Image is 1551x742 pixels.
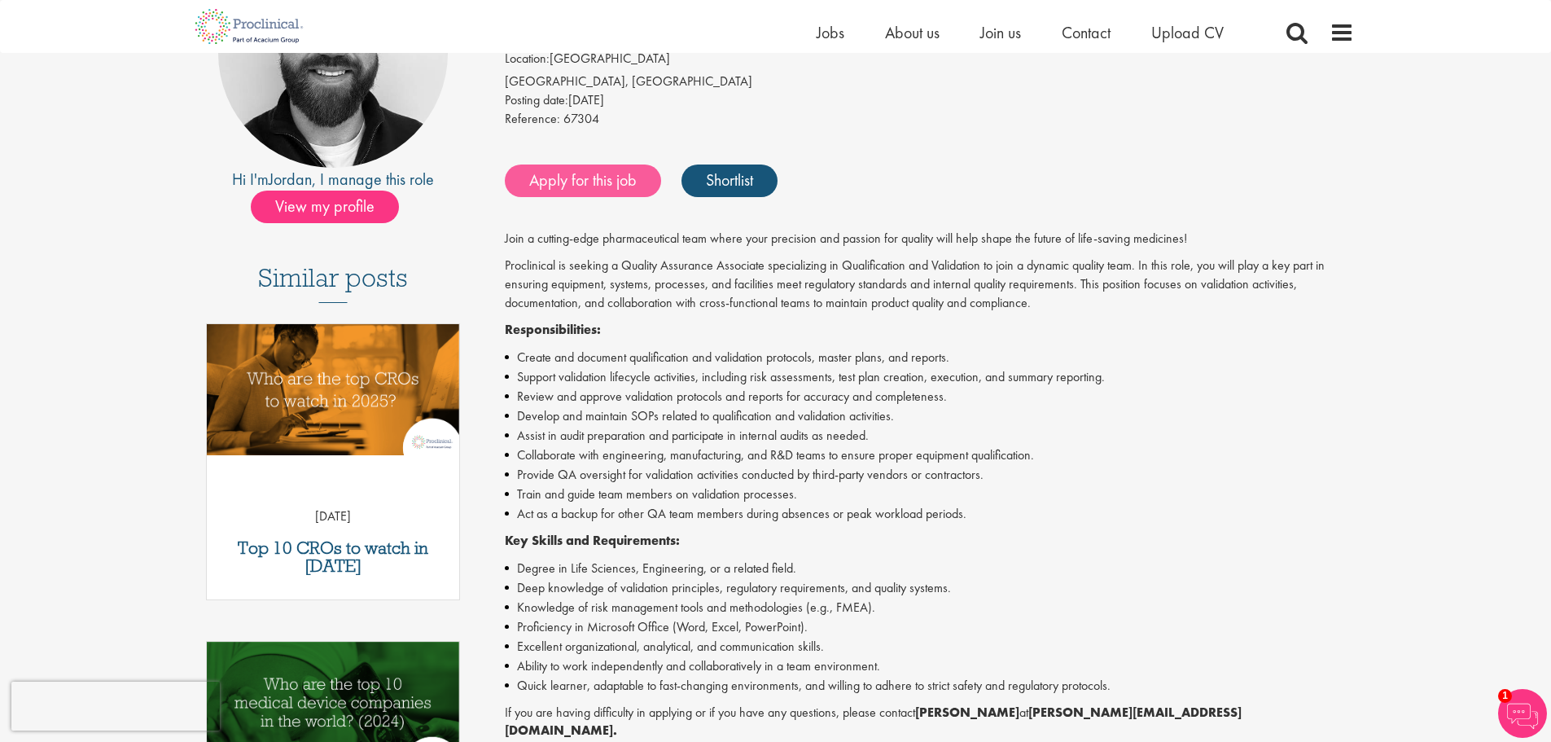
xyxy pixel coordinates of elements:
li: Create and document qualification and validation protocols, master plans, and reports. [505,348,1354,367]
li: Proficiency in Microsoft Office (Word, Excel, PowerPoint). [505,617,1354,637]
div: [GEOGRAPHIC_DATA], [GEOGRAPHIC_DATA] [505,72,1354,91]
a: Jobs [817,22,844,43]
div: [DATE] [505,91,1354,110]
a: Apply for this job [505,165,661,197]
a: Upload CV [1151,22,1224,43]
li: Degree in Life Sciences, Engineering, or a related field. [505,559,1354,578]
a: About us [885,22,940,43]
span: View my profile [251,191,399,223]
label: Reference: [505,110,560,129]
p: If you are having difficulty in applying or if you have any questions, please contact at [505,704,1354,741]
p: Join a cutting-edge pharmaceutical team where your precision and passion for quality will help sh... [505,230,1354,248]
p: Proclinical is seeking a Quality Assurance Associate specializing in Qualification and Validation... [505,257,1354,313]
strong: [PERSON_NAME] [915,704,1019,721]
li: Deep knowledge of validation principles, regulatory requirements, and quality systems. [505,578,1354,598]
div: Hi I'm , I manage this role [198,168,469,191]
li: Act as a backup for other QA team members during absences or peak workload periods. [505,504,1354,524]
a: Top 10 CROs to watch in [DATE] [215,539,452,575]
img: Top 10 CROs 2025 | Proclinical [207,324,460,455]
li: Review and approve validation protocols and reports for accuracy and completeness. [505,387,1354,406]
li: Collaborate with engineering, manufacturing, and R&D teams to ensure proper equipment qualification. [505,446,1354,465]
li: Excellent organizational, analytical, and communication skills. [505,637,1354,656]
span: 67304 [563,110,599,127]
li: Knowledge of risk management tools and methodologies (e.g., FMEA). [505,598,1354,617]
span: 1 [1498,689,1512,703]
a: Shortlist [681,165,778,197]
span: Posting date: [505,91,568,108]
li: Train and guide team members on validation processes. [505,485,1354,504]
li: Provide QA oversight for validation activities conducted by third-party vendors or contractors. [505,465,1354,485]
img: Chatbot [1498,689,1547,738]
li: Quick learner, adaptable to fast-changing environments, and willing to adhere to strict safety an... [505,676,1354,696]
a: Join us [980,22,1021,43]
a: Jordan [269,169,312,190]
h3: Similar posts [258,264,408,303]
li: Develop and maintain SOPs related to qualification and validation activities. [505,406,1354,426]
li: Assist in audit preparation and participate in internal audits as needed. [505,426,1354,446]
label: Location: [505,50,550,68]
strong: Key Skills and Requirements: [505,532,680,549]
p: [DATE] [207,507,460,526]
iframe: reCAPTCHA [11,682,220,731]
li: Ability to work independently and collaboratively in a team environment. [505,656,1354,676]
a: View my profile [251,194,415,215]
strong: [PERSON_NAME][EMAIL_ADDRESS][DOMAIN_NAME]. [505,704,1242,740]
a: Link to a post [207,324,460,468]
strong: Responsibilities: [505,321,601,338]
li: [GEOGRAPHIC_DATA] [505,50,1354,72]
li: Support validation lifecycle activities, including risk assessments, test plan creation, executio... [505,367,1354,387]
a: Contact [1062,22,1111,43]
